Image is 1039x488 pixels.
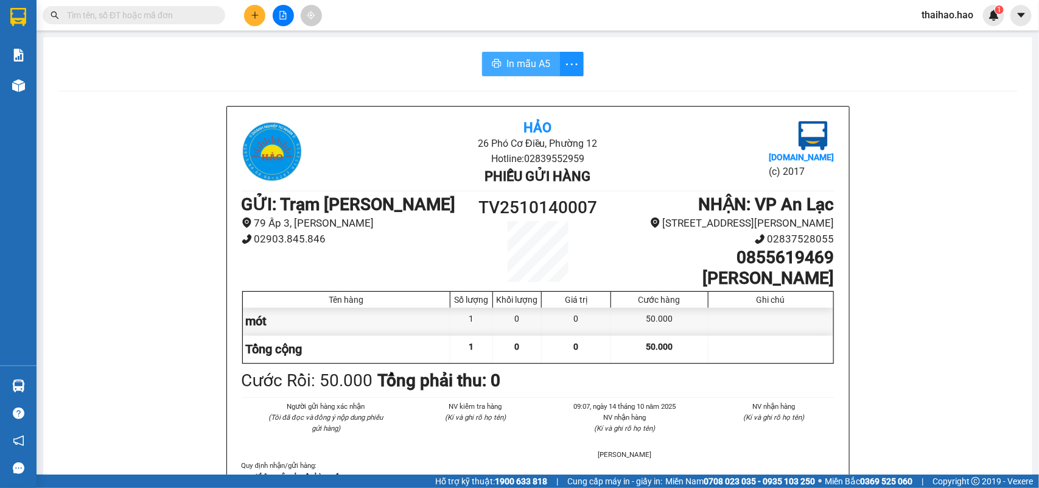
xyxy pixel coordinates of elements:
div: Cước hàng [614,295,704,305]
span: 0 [515,342,520,352]
button: printerIn mẫu A5 [482,52,560,76]
strong: Không vận chuyển hàng cấm. [256,472,348,481]
button: aim [301,5,322,26]
li: 09:07, ngày 14 tháng 10 năm 2025 [565,401,685,412]
li: [STREET_ADDRESS][PERSON_NAME] [612,215,834,232]
span: In mẫu A5 [506,56,550,71]
div: Tên hàng [246,295,447,305]
span: Hỗ trợ kỹ thuật: [435,475,547,488]
div: Số lượng [453,295,489,305]
li: (c) 2017 [769,164,834,179]
b: Hảo [523,120,551,135]
span: 1 [469,342,474,352]
div: mót [243,308,451,335]
span: ⚪️ [818,479,822,484]
span: aim [307,11,315,19]
span: file-add [279,11,287,19]
i: (Tôi đã đọc và đồng ý nộp dung phiếu gửi hàng) [268,413,383,433]
div: Ghi chú [712,295,830,305]
img: warehouse-icon [12,380,25,392]
h1: TV2510140007 [464,194,612,221]
span: | [922,475,923,488]
h1: [PERSON_NAME] [612,268,834,289]
span: phone [242,234,252,244]
div: 0 [493,308,542,335]
button: caret-down [1010,5,1032,26]
span: Cung cấp máy in - giấy in: [567,475,662,488]
span: plus [251,11,259,19]
span: phone [755,234,765,244]
h1: 0855619469 [612,247,834,268]
strong: 1900 633 818 [495,476,547,486]
li: 02837528055 [612,231,834,247]
div: 0 [542,308,611,335]
span: Tổng cộng [246,342,303,356]
img: logo.jpg [799,121,828,150]
li: Người gửi hàng xác nhận [266,401,387,412]
i: (Kí và ghi rõ họ tên) [594,424,655,433]
img: logo.jpg [242,121,303,182]
div: 50.000 [611,308,708,335]
span: message [13,462,24,474]
span: more [560,57,583,72]
img: logo-vxr [10,8,26,26]
div: Khối lượng [496,295,538,305]
span: Miền Nam [665,475,815,488]
img: warehouse-icon [12,79,25,92]
img: solution-icon [12,49,25,62]
li: NV kiểm tra hàng [415,401,536,412]
button: file-add [273,5,294,26]
i: (Kí và ghi rõ họ tên) [744,413,805,422]
b: GỬI : Trạm [PERSON_NAME] [242,194,456,214]
span: printer [492,58,502,70]
span: copyright [971,477,980,486]
button: more [559,52,584,76]
strong: 0708 023 035 - 0935 103 250 [704,476,815,486]
button: plus [244,5,265,26]
span: environment [242,217,252,228]
span: caret-down [1016,10,1027,21]
strong: 0369 525 060 [860,476,912,486]
li: Hotline: 02839552959 [340,151,735,166]
span: | [556,475,558,488]
div: 1 [450,308,493,335]
sup: 1 [995,5,1004,14]
span: 50.000 [646,342,673,352]
span: 0 [574,342,579,352]
input: Tìm tên, số ĐT hoặc mã đơn [67,9,211,22]
span: thaihao.hao [912,7,983,23]
li: 79 Ấp 3, [PERSON_NAME] [242,215,464,232]
i: (Kí và ghi rõ họ tên) [445,413,506,422]
li: 02903.845.846 [242,231,464,247]
b: Tổng phải thu: 0 [378,370,501,391]
div: Giá trị [545,295,607,305]
li: NV nhận hàng [565,412,685,423]
b: Phiếu gửi hàng [485,169,590,184]
div: Cước Rồi : 50.000 [242,367,373,394]
li: NV nhận hàng [714,401,834,412]
li: 26 Phó Cơ Điều, Phường 12 [340,136,735,151]
span: search [51,11,59,19]
span: Miền Bắc [825,475,912,488]
b: [DOMAIN_NAME] [769,152,834,162]
span: question-circle [13,408,24,419]
span: 1 [997,5,1001,14]
span: environment [650,217,660,228]
span: notification [13,435,24,447]
img: icon-new-feature [988,10,999,21]
li: [PERSON_NAME] [565,449,685,460]
b: NHẬN : VP An Lạc [699,194,834,214]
